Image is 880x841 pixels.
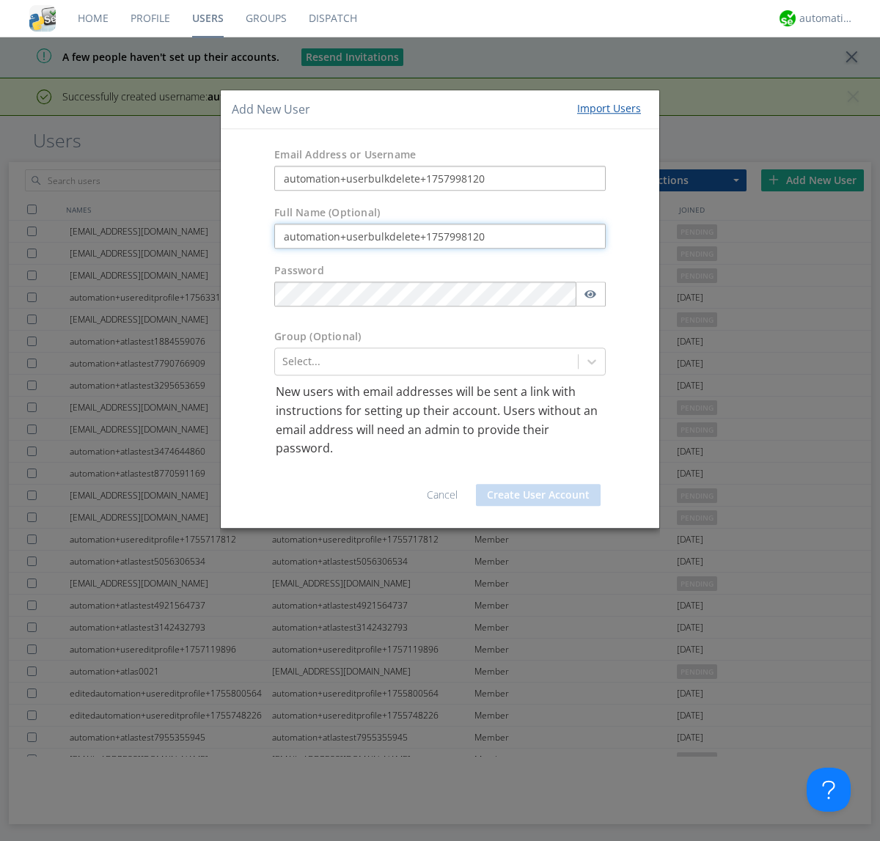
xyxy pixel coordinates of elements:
[29,5,56,32] img: cddb5a64eb264b2086981ab96f4c1ba7
[274,264,324,279] label: Password
[476,484,601,506] button: Create User Account
[274,330,361,345] label: Group (Optional)
[799,11,854,26] div: automation+atlas
[274,224,606,249] input: Julie Appleseed
[274,166,606,191] input: e.g. email@address.com, Housekeeping1
[276,383,604,458] p: New users with email addresses will be sent a link with instructions for setting up their account...
[427,488,458,502] a: Cancel
[577,101,641,116] div: Import Users
[232,101,310,118] h4: Add New User
[780,10,796,26] img: d2d01cd9b4174d08988066c6d424eccd
[274,206,380,221] label: Full Name (Optional)
[274,148,416,163] label: Email Address or Username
